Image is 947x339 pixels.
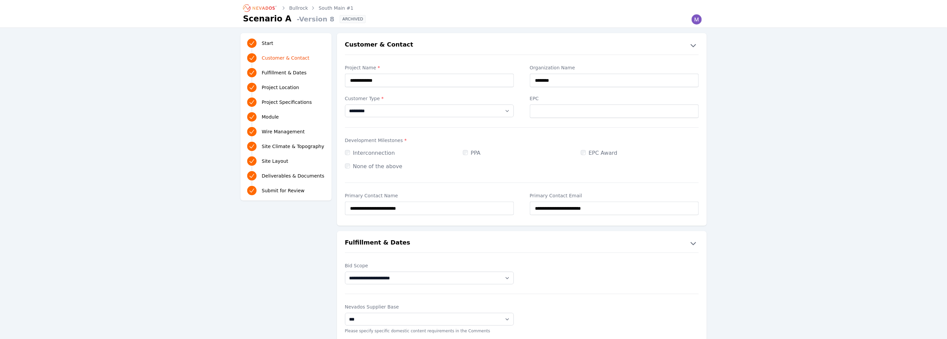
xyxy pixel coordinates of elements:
[337,40,707,51] button: Customer & Contact
[691,14,702,25] img: Madeline Koldos
[247,37,325,197] nav: Progress
[345,137,699,144] label: Development Milestones
[262,143,324,150] span: Site Climate & Topography
[262,187,305,194] span: Submit for Review
[319,5,354,11] a: South Main #1
[262,128,305,135] span: Wire Management
[463,150,481,156] label: PPA
[345,150,350,155] input: Interconnection
[262,158,288,164] span: Site Layout
[345,238,410,249] h2: Fulfillment & Dates
[262,40,273,47] span: Start
[262,173,325,179] span: Deliverables & Documents
[345,95,514,102] label: Customer Type
[262,84,299,91] span: Project Location
[340,15,366,23] div: ARCHIVED
[345,150,395,156] label: Interconnection
[463,150,468,155] input: PPA
[345,303,514,310] label: Nevados Supplier Base
[243,13,292,24] h1: Scenario A
[530,192,699,199] label: Primary Contact Email
[581,150,618,156] label: EPC Award
[262,114,279,120] span: Module
[345,192,514,199] label: Primary Contact Name
[581,150,586,155] input: EPC Award
[345,328,514,334] p: Please specify specific domestic content requirements in the Comments
[243,3,354,13] nav: Breadcrumb
[289,5,308,11] a: Bullrock
[345,163,350,169] input: None of the above
[530,64,699,71] label: Organization Name
[294,14,334,24] span: - Version 8
[262,99,312,106] span: Project Specifications
[530,95,699,102] label: EPC
[345,64,514,71] label: Project Name
[262,55,310,61] span: Customer & Contact
[345,163,403,169] label: None of the above
[337,238,707,249] button: Fulfillment & Dates
[345,40,413,51] h2: Customer & Contact
[262,69,307,76] span: Fulfillment & Dates
[345,262,514,269] label: Bid Scope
